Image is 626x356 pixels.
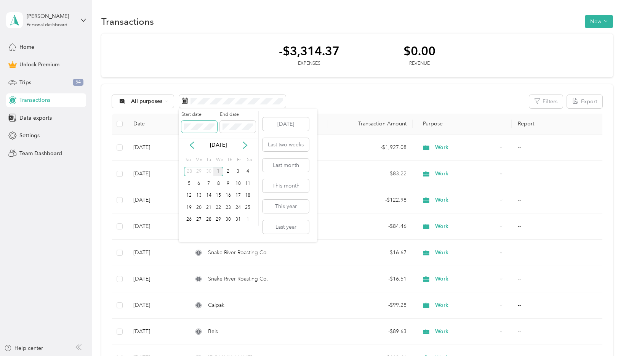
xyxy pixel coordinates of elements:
[184,203,194,212] div: 19
[435,170,497,178] span: Work
[512,292,606,319] td: --
[19,114,52,122] span: Data exports
[263,117,309,131] button: [DATE]
[127,161,187,187] td: [DATE]
[263,138,309,151] button: Last two weeks
[223,167,233,176] div: 2
[334,222,407,231] div: - $84.46
[512,213,606,240] td: --
[435,301,497,309] span: Work
[263,200,309,213] button: This year
[223,203,233,212] div: 23
[328,114,413,135] th: Transaction Amount
[334,301,407,309] div: - $99.28
[127,187,187,213] td: [DATE]
[202,141,234,149] p: [DATE]
[184,167,194,176] div: 28
[194,203,204,212] div: 20
[334,249,407,257] div: - $16.67
[245,155,253,165] div: Sa
[181,111,217,118] label: Start date
[243,215,253,225] div: 1
[127,240,187,266] td: [DATE]
[585,15,613,28] button: New
[435,275,497,283] span: Work
[512,135,606,161] td: --
[27,12,74,20] div: [PERSON_NAME]
[19,43,34,51] span: Home
[512,266,606,292] td: --
[567,95,602,108] button: Export
[220,111,256,118] label: End date
[131,99,163,104] span: All purposes
[233,215,243,225] div: 31
[184,179,194,188] div: 5
[435,143,497,152] span: Work
[583,313,626,356] iframe: Everlance-gr Chat Button Frame
[334,170,407,178] div: - $83.22
[512,114,606,135] th: Report
[233,167,243,176] div: 3
[243,203,253,212] div: 25
[279,60,339,67] div: Expenses
[204,167,214,176] div: 30
[213,167,223,176] div: 1
[4,344,43,352] div: Help center
[19,96,50,104] span: Transactions
[226,155,233,165] div: Th
[529,95,563,108] button: Filters
[334,327,407,336] div: - $89.63
[435,196,497,204] span: Work
[334,275,407,283] div: - $16.51
[208,327,218,336] span: Beis
[204,191,214,200] div: 14
[213,191,223,200] div: 15
[233,179,243,188] div: 10
[243,179,253,188] div: 11
[208,249,267,257] span: Snake River Roasting Co
[184,215,194,225] div: 26
[223,215,233,225] div: 30
[127,213,187,240] td: [DATE]
[223,179,233,188] div: 9
[204,203,214,212] div: 21
[19,79,31,87] span: Trips
[213,203,223,212] div: 22
[215,155,223,165] div: We
[233,191,243,200] div: 17
[27,23,67,27] div: Personal dashboard
[512,240,606,266] td: --
[213,215,223,225] div: 29
[263,220,309,234] button: Last year
[127,319,187,345] td: [DATE]
[435,327,497,336] span: Work
[512,319,606,345] td: --
[194,215,204,225] div: 27
[419,120,443,127] span: Purpose
[223,191,233,200] div: 16
[184,191,194,200] div: 12
[204,179,214,188] div: 7
[204,215,214,225] div: 28
[184,155,191,165] div: Su
[208,275,268,283] span: Snake River Roasting Co.
[334,143,407,152] div: - $1,927.08
[127,292,187,319] td: [DATE]
[233,203,243,212] div: 24
[213,179,223,188] div: 8
[334,196,407,204] div: - $122.98
[263,159,309,172] button: Last month
[403,60,435,67] div: Revenue
[19,149,62,157] span: Team Dashboard
[512,161,606,187] td: --
[403,44,435,58] div: $0.00
[279,44,339,58] div: -$3,314.37
[435,222,497,231] span: Work
[127,266,187,292] td: [DATE]
[73,79,83,86] span: 54
[236,155,243,165] div: Fr
[243,191,253,200] div: 18
[127,114,187,135] th: Date
[435,249,497,257] span: Work
[263,179,309,192] button: This month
